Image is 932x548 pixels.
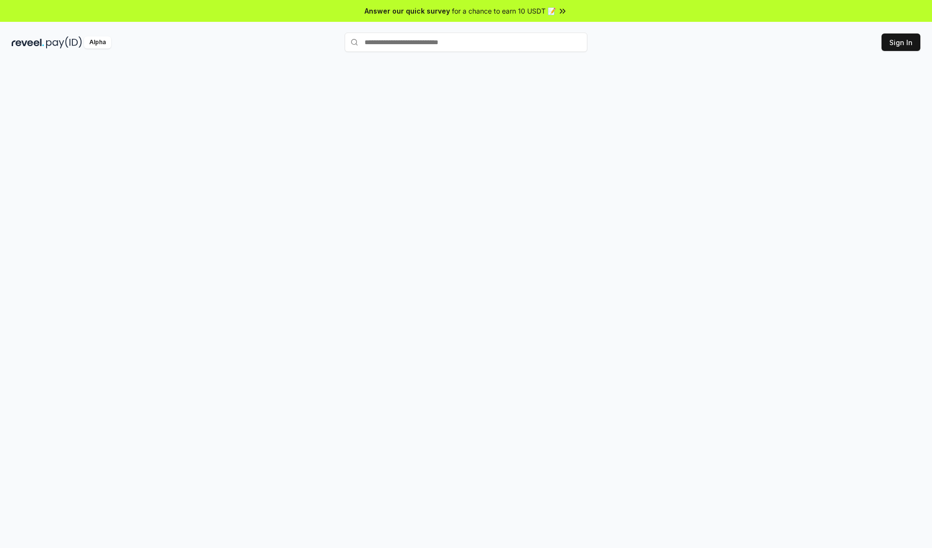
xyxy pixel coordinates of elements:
button: Sign In [882,33,920,51]
span: for a chance to earn 10 USDT 📝 [452,6,556,16]
span: Answer our quick survey [365,6,450,16]
div: Alpha [84,36,111,49]
img: pay_id [46,36,82,49]
img: reveel_dark [12,36,44,49]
